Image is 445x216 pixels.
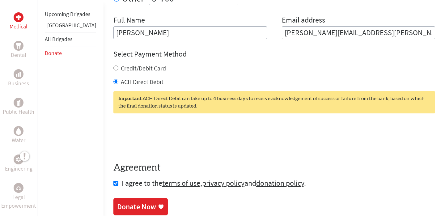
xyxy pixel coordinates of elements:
[14,12,23,22] div: Medical
[282,15,325,26] label: Email address
[47,22,96,29] a: [GEOGRAPHIC_DATA]
[202,178,244,188] a: privacy policy
[122,178,306,188] span: I agree to the , and .
[12,126,25,145] a: WaterWater
[8,79,29,88] p: Business
[45,36,73,43] a: All Brigades
[45,32,96,46] li: All Brigades
[256,178,304,188] a: donation policy
[5,155,32,173] a: EngineeringEngineering
[10,22,28,31] p: Medical
[14,126,23,136] div: Water
[113,91,435,113] div: ACH Direct Debit can take up to 4 business days to receive acknowledgement of success or failure ...
[16,100,21,106] img: Public Health
[121,64,166,72] label: Credit/Debit Card
[45,21,96,32] li: Panama
[14,155,23,164] div: Engineering
[16,186,21,190] img: Legal Empowerment
[113,49,435,59] h4: Select Payment Method
[16,15,21,20] img: Medical
[45,49,62,57] a: Donate
[16,43,21,49] img: Dental
[1,193,36,210] p: Legal Empowerment
[14,183,23,193] div: Legal Empowerment
[113,15,145,26] label: Full Name
[16,127,21,134] img: Water
[45,7,96,21] li: Upcoming Brigades
[11,41,26,59] a: DentalDental
[162,178,200,188] a: terms of use
[113,126,207,150] iframe: reCAPTCHA
[11,51,26,59] p: Dental
[118,96,142,101] strong: Important:
[3,108,34,116] p: Public Health
[121,78,163,86] label: ACH Direct Debit
[282,26,435,39] input: Your Email
[113,162,435,173] h4: Agreement
[14,98,23,108] div: Public Health
[10,12,28,31] a: MedicalMedical
[14,69,23,79] div: Business
[12,136,25,145] p: Water
[113,198,168,215] a: Donate Now
[1,183,36,210] a: Legal EmpowermentLegal Empowerment
[3,98,34,116] a: Public HealthPublic Health
[113,26,267,39] input: Enter Full Name
[45,46,96,60] li: Donate
[8,69,29,88] a: BusinessBusiness
[14,41,23,51] div: Dental
[16,72,21,77] img: Business
[117,202,156,212] div: Donate Now
[45,11,91,18] a: Upcoming Brigades
[5,164,32,173] p: Engineering
[16,157,21,162] img: Engineering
